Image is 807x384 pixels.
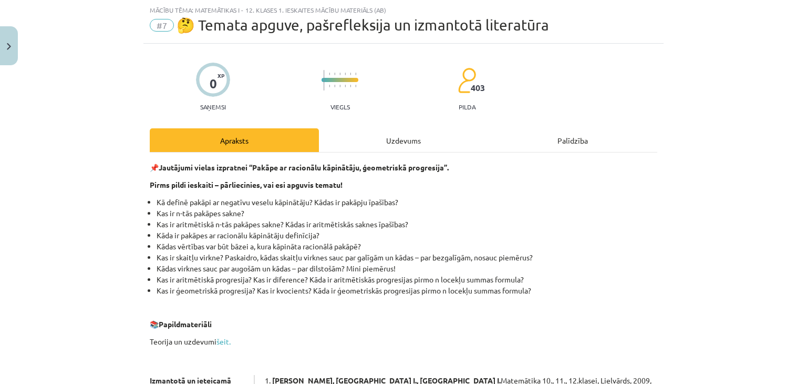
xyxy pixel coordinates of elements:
img: icon-short-line-57e1e144782c952c97e751825c79c345078a6d821885a25fce030b3d8c18986b.svg [355,73,356,75]
div: Mācību tēma: Matemātikas i - 12. klases 1. ieskaites mācību materiāls (ab) [150,6,657,14]
img: icon-short-line-57e1e144782c952c97e751825c79c345078a6d821885a25fce030b3d8c18986b.svg [334,85,335,87]
div: 0 [210,76,217,91]
p: pilda [459,103,475,110]
p: 📚 [150,319,657,330]
div: Palīdzība [488,128,657,152]
p: Saņemsi [196,103,230,110]
img: icon-short-line-57e1e144782c952c97e751825c79c345078a6d821885a25fce030b3d8c18986b.svg [350,73,351,75]
p: Teorija un uzdevumi [150,336,657,347]
div: Uzdevums [319,128,488,152]
img: icon-short-line-57e1e144782c952c97e751825c79c345078a6d821885a25fce030b3d8c18986b.svg [334,73,335,75]
img: icon-long-line-d9ea69661e0d244f92f715978eff75569469978d946b2353a9bb055b3ed8787d.svg [324,70,325,90]
li: Kas ir ģeometriskā progresija? Kas ir kvocients? Kāda ir ģeometriskās progresijas pirmo n locekļu... [157,285,657,296]
li: Kā definē pakāpi ar negatīvu veselu kāpinātāju? Kādas ir pakāpju īpašības? [157,197,657,208]
li: Kādas vērtības var būt bāzei a, kura kāpināta racionālā pakāpē? [157,241,657,252]
a: šeit. [216,337,231,346]
li: Kādas virknes sauc par augošām un kādas – par dilstošām? Mini piemērus! [157,263,657,274]
img: icon-short-line-57e1e144782c952c97e751825c79c345078a6d821885a25fce030b3d8c18986b.svg [329,73,330,75]
p: 📌 [150,162,657,173]
img: icon-short-line-57e1e144782c952c97e751825c79c345078a6d821885a25fce030b3d8c18986b.svg [329,85,330,87]
span: 🤔 Temata apguve, pašrefleksija un izmantotā literatūra [177,16,549,34]
li: Kas ir aritmētiskā n-tās pakāpes sakne? Kādas ir aritmētiskās saknes īpašības? [157,219,657,230]
img: students-c634bb4e5e11cddfef0936a35e636f08e4e9abd3cc4e673bd6f9a4125e45ecb1.svg [458,67,476,94]
div: Apraksts [150,128,319,152]
li: Kāda ir pakāpes ar racionālu kāpinātāju definīcija? [157,230,657,241]
span: 403 [471,83,485,93]
img: icon-close-lesson-0947bae3869378f0d4975bcd49f059093ad1ed9edebbc8119c70593378902aed.svg [7,43,11,50]
img: icon-short-line-57e1e144782c952c97e751825c79c345078a6d821885a25fce030b3d8c18986b.svg [345,85,346,87]
img: icon-short-line-57e1e144782c952c97e751825c79c345078a6d821885a25fce030b3d8c18986b.svg [350,85,351,87]
li: Kas ir aritmētiskā progresija? Kas ir diference? Kāda ir aritmētiskās progresijas pirmo n locekļu... [157,274,657,285]
b: Jautājumi vielas izpratnei “Pakāpe ar racionālu kāpinātāju, ģeometriskā progresija”. [159,163,449,172]
img: icon-short-line-57e1e144782c952c97e751825c79c345078a6d821885a25fce030b3d8c18986b.svg [339,73,340,75]
b: Pirms pildi ieskaiti – pārliecinies, vai esi apguvis tematu! [150,180,343,189]
img: icon-short-line-57e1e144782c952c97e751825c79c345078a6d821885a25fce030b3d8c18986b.svg [339,85,340,87]
b: Papildmateriāli [159,319,212,329]
li: Kas ir skaitļu virkne? Paskaidro, kādas skaitļu virknes sauc par galīgām un kādas – par bezgalīgā... [157,252,657,263]
img: icon-short-line-57e1e144782c952c97e751825c79c345078a6d821885a25fce030b3d8c18986b.svg [355,85,356,87]
span: XP [218,73,224,78]
img: icon-short-line-57e1e144782c952c97e751825c79c345078a6d821885a25fce030b3d8c18986b.svg [345,73,346,75]
span: #7 [150,19,174,32]
li: Kas ir n-tās pakāpes sakne? [157,208,657,219]
p: Viegls [330,103,350,110]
